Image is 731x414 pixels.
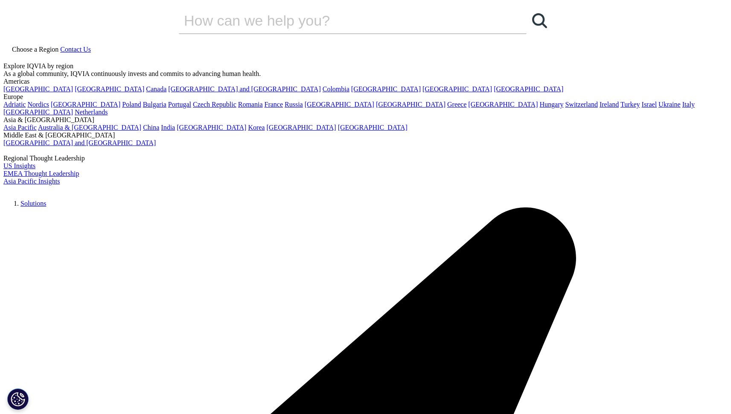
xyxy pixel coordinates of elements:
a: EMEA Thought Leadership [3,170,79,177]
a: Australia & [GEOGRAPHIC_DATA] [38,124,141,131]
a: Contact Us [60,46,91,53]
a: [GEOGRAPHIC_DATA] [3,85,73,93]
a: Portugal [168,101,191,108]
a: Ukraine [658,101,681,108]
a: [GEOGRAPHIC_DATA] [266,124,336,131]
a: [GEOGRAPHIC_DATA] [338,124,408,131]
a: India [161,124,175,131]
a: [GEOGRAPHIC_DATA] [468,101,538,108]
div: Middle East & [GEOGRAPHIC_DATA] [3,131,728,139]
div: As a global community, IQVIA continuously invests and commits to advancing human health. [3,70,728,78]
a: [GEOGRAPHIC_DATA] [51,101,120,108]
a: Korea [248,124,265,131]
div: Regional Thought Leadership [3,155,728,162]
a: Greece [447,101,466,108]
a: Poland [122,101,141,108]
a: Netherlands [75,108,108,116]
a: [GEOGRAPHIC_DATA] [305,101,374,108]
a: [GEOGRAPHIC_DATA] [494,85,563,93]
a: [GEOGRAPHIC_DATA] and [GEOGRAPHIC_DATA] [168,85,320,93]
a: [GEOGRAPHIC_DATA] and [GEOGRAPHIC_DATA] [3,139,156,146]
a: Colombia [323,85,349,93]
div: Asia & [GEOGRAPHIC_DATA] [3,116,728,124]
a: US Insights [3,162,35,169]
a: Ireland [600,101,619,108]
a: Russia [285,101,303,108]
a: China [143,124,159,131]
a: Italy [682,101,695,108]
a: Israel [642,101,657,108]
div: Europe [3,93,728,101]
a: [GEOGRAPHIC_DATA] [177,124,246,131]
a: Adriatic [3,101,26,108]
span: Choose a Region [12,46,58,53]
a: Turkey [620,101,640,108]
a: [GEOGRAPHIC_DATA] [3,108,73,116]
a: Czech Republic [193,101,236,108]
a: [GEOGRAPHIC_DATA] [351,85,421,93]
a: Switzerland [565,101,597,108]
a: Solutions [20,200,46,207]
a: Bulgaria [143,101,166,108]
div: Americas [3,78,728,85]
a: [GEOGRAPHIC_DATA] [422,85,492,93]
input: Search [179,8,502,33]
button: Cookie 设置 [7,388,29,410]
a: [GEOGRAPHIC_DATA] [75,85,144,93]
a: Romania [238,101,263,108]
svg: Search [532,13,547,28]
a: Asia Pacific Insights [3,178,60,185]
a: France [265,101,283,108]
a: Asia Pacific [3,124,37,131]
a: [GEOGRAPHIC_DATA] [376,101,446,108]
a: Hungary [539,101,563,108]
a: Nordics [27,101,49,108]
div: Explore IQVIA by region [3,62,728,70]
a: Canada [146,85,166,93]
a: Search [527,8,552,33]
